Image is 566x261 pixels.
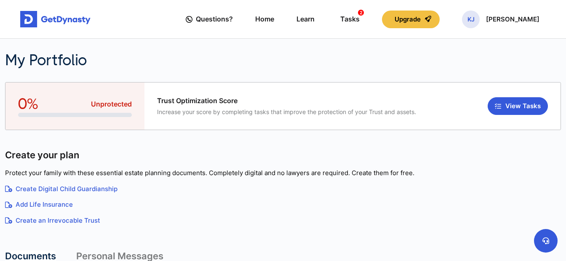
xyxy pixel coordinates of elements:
[5,168,561,178] p: Protect your family with these essential estate planning documents. Completely digital and no law...
[296,7,315,31] a: Learn
[5,200,561,210] a: Add Life Insurance
[5,216,561,226] a: Create an Irrevocable Trust
[186,7,233,31] a: Questions?
[5,149,79,161] span: Create your plan
[486,16,539,23] p: [PERSON_NAME]
[255,7,274,31] a: Home
[196,11,233,27] span: Questions?
[157,97,416,105] span: Trust Optimization Score
[18,95,38,113] span: 0%
[382,11,440,28] button: Upgrade
[358,10,364,16] span: 2
[462,11,539,28] button: KJ[PERSON_NAME]
[337,7,360,31] a: Tasks2
[488,97,548,115] button: View Tasks
[462,11,480,28] span: KJ
[340,11,360,27] div: Tasks
[20,11,91,28] img: Get started for free with Dynasty Trust Company
[5,184,561,194] a: Create Digital Child Guardianship
[5,51,417,69] h2: My Portfolio
[91,99,132,109] span: Unprotected
[157,108,416,115] span: Increase your score by completing tasks that improve the protection of your Trust and assets.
